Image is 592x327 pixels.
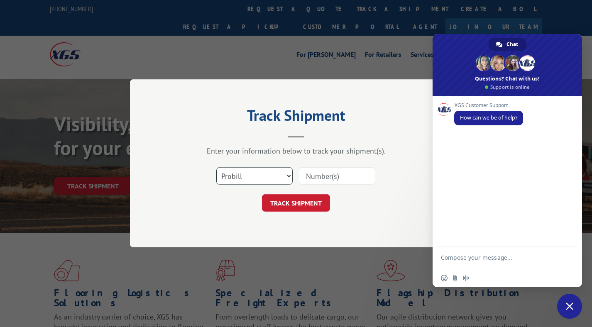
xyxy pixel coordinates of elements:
[489,38,526,51] div: Chat
[452,275,458,281] span: Send a file
[299,168,375,185] input: Number(s)
[462,275,469,281] span: Audio message
[171,146,421,156] div: Enter your information below to track your shipment(s).
[171,110,421,125] h2: Track Shipment
[441,254,555,269] textarea: Compose your message...
[557,294,582,319] div: Close chat
[441,275,448,281] span: Insert an emoji
[506,38,518,51] span: Chat
[454,102,523,108] span: XGS Customer Support
[460,114,517,121] span: How can we be of help?
[262,195,330,212] button: TRACK SHIPMENT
